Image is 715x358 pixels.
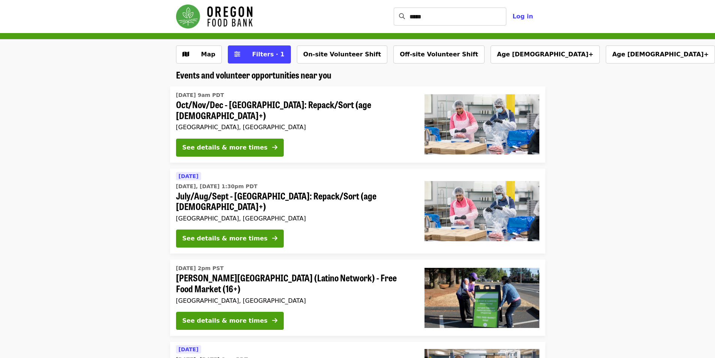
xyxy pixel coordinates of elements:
span: Map [201,51,215,58]
i: search icon [399,13,405,20]
button: See details & more times [176,312,284,330]
span: [DATE] [179,173,199,179]
button: Age [DEMOGRAPHIC_DATA]+ [606,45,715,63]
div: See details & more times [182,234,268,243]
i: arrow-right icon [272,144,277,151]
div: [GEOGRAPHIC_DATA], [GEOGRAPHIC_DATA] [176,124,412,131]
span: Oct/Nov/Dec - [GEOGRAPHIC_DATA]: Repack/Sort (age [DEMOGRAPHIC_DATA]+) [176,99,412,121]
a: See details for "Rigler Elementary School (Latino Network) - Free Food Market (16+)" [170,260,545,336]
button: On-site Volunteer Shift [297,45,387,63]
input: Search [409,8,506,26]
button: Log in [506,9,539,24]
i: arrow-right icon [272,235,277,242]
span: Events and volunteer opportunities near you [176,68,331,81]
button: Off-site Volunteer Shift [393,45,485,63]
time: [DATE] 9am PDT [176,91,224,99]
span: July/Aug/Sept - [GEOGRAPHIC_DATA]: Repack/Sort (age [DEMOGRAPHIC_DATA]+) [176,190,412,212]
button: Age [DEMOGRAPHIC_DATA]+ [491,45,600,63]
span: Filters · 1 [252,51,284,58]
time: [DATE] 2pm PST [176,264,224,272]
i: map icon [182,51,189,58]
button: Show map view [176,45,222,63]
img: July/Aug/Sept - Beaverton: Repack/Sort (age 10+) organized by Oregon Food Bank [424,181,539,241]
span: [DATE] [179,346,199,352]
span: Log in [512,13,533,20]
i: sliders-h icon [234,51,240,58]
img: Oct/Nov/Dec - Beaverton: Repack/Sort (age 10+) organized by Oregon Food Bank [424,94,539,154]
a: See details for "Oct/Nov/Dec - Beaverton: Repack/Sort (age 10+)" [170,86,545,163]
div: [GEOGRAPHIC_DATA], [GEOGRAPHIC_DATA] [176,215,412,222]
img: Rigler Elementary School (Latino Network) - Free Food Market (16+) organized by Oregon Food Bank [424,268,539,328]
a: See details for "July/Aug/Sept - Beaverton: Repack/Sort (age 10+)" [170,169,545,254]
img: Oregon Food Bank - Home [176,5,253,29]
time: [DATE], [DATE] 1:30pm PDT [176,183,257,190]
button: Filters (1 selected) [228,45,291,63]
div: See details & more times [182,316,268,325]
span: [PERSON_NAME][GEOGRAPHIC_DATA] (Latino Network) - Free Food Market (16+) [176,272,412,294]
button: See details & more times [176,230,284,248]
div: See details & more times [182,143,268,152]
button: See details & more times [176,139,284,157]
div: [GEOGRAPHIC_DATA], [GEOGRAPHIC_DATA] [176,297,412,304]
i: arrow-right icon [272,317,277,324]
